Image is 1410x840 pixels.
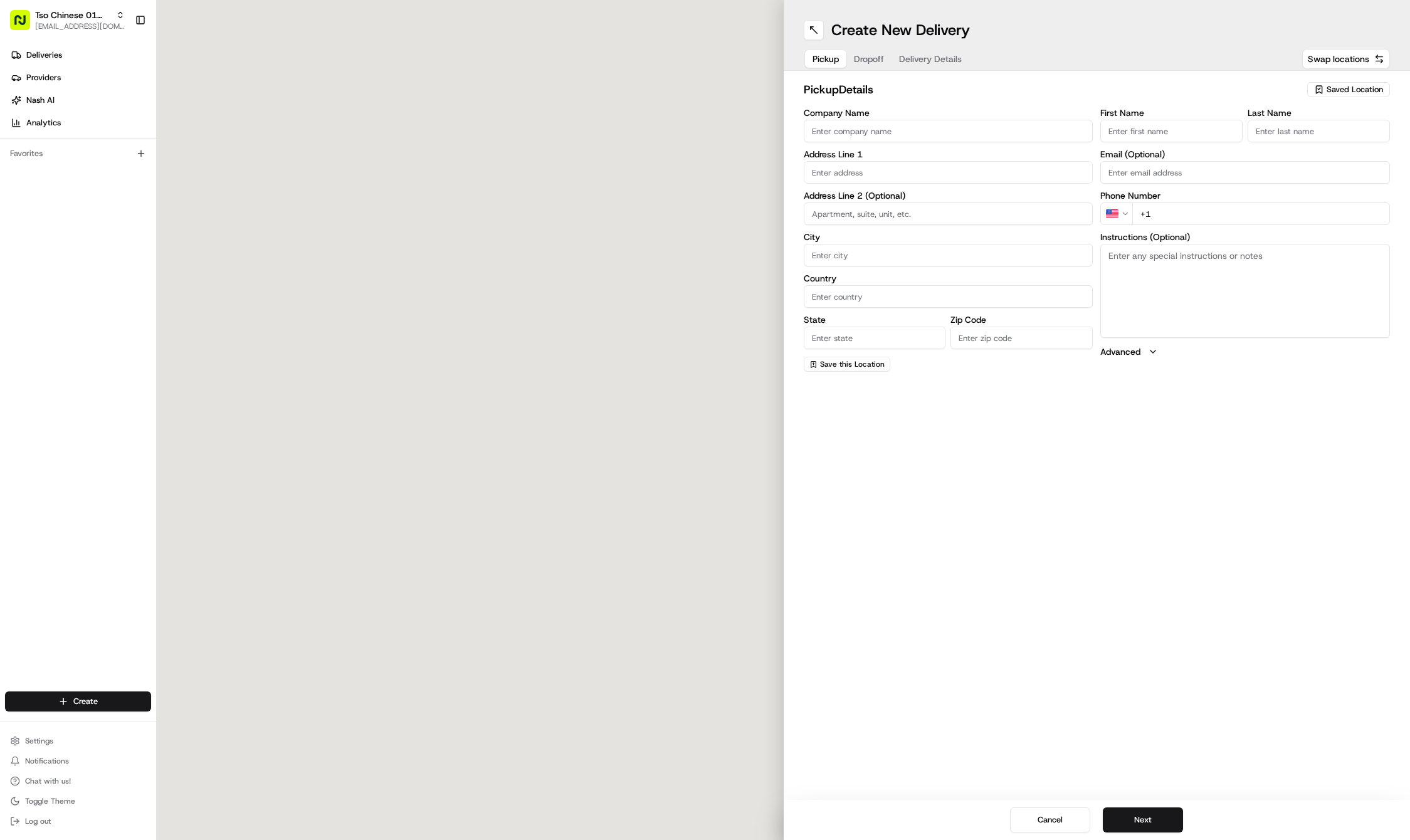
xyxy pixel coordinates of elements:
[25,796,75,806] span: Toggle Theme
[5,144,151,164] div: Favorites
[804,191,1093,200] label: Address Line 2 (Optional)
[5,45,156,65] a: Deliveries
[804,120,1093,142] input: Enter company name
[5,5,130,35] button: Tso Chinese 01 Cherrywood[EMAIL_ADDRESS][DOMAIN_NAME]
[1100,120,1243,142] input: Enter first name
[950,327,1093,349] input: Enter zip code
[5,732,151,750] button: Settings
[804,274,1093,283] label: Country
[1010,807,1090,832] button: Cancel
[1308,53,1369,65] span: Swap locations
[804,202,1093,225] input: Apartment, suite, unit, etc.
[1307,81,1390,98] button: Saved Location
[35,9,111,21] button: Tso Chinese 01 Cherrywood
[804,327,946,349] input: Enter state
[804,357,890,372] button: Save this Location
[813,53,839,65] span: Pickup
[1103,807,1183,832] button: Next
[5,752,151,770] button: Notifications
[804,244,1093,266] input: Enter city
[25,816,51,826] span: Log out
[804,315,946,324] label: State
[804,150,1093,159] label: Address Line 1
[899,53,962,65] span: Delivery Details
[804,285,1093,308] input: Enter country
[854,53,884,65] span: Dropoff
[804,161,1093,184] input: Enter address
[1248,108,1390,117] label: Last Name
[804,81,1300,98] h2: pickup Details
[950,315,1093,324] label: Zip Code
[804,233,1093,241] label: City
[820,359,885,369] span: Save this Location
[5,113,156,133] a: Analytics
[1100,108,1243,117] label: First Name
[5,812,151,830] button: Log out
[1100,345,1390,358] button: Advanced
[26,50,62,61] span: Deliveries
[35,21,125,31] button: [EMAIL_ADDRESS][DOMAIN_NAME]
[1327,84,1383,95] span: Saved Location
[26,117,61,129] span: Analytics
[5,90,156,110] a: Nash AI
[26,95,55,106] span: Nash AI
[804,108,1093,117] label: Company Name
[5,792,151,810] button: Toggle Theme
[1100,161,1390,184] input: Enter email address
[25,736,53,746] span: Settings
[25,756,69,766] span: Notifications
[5,772,151,790] button: Chat with us!
[1100,191,1390,200] label: Phone Number
[1132,202,1390,225] input: Enter phone number
[73,696,98,707] span: Create
[5,691,151,711] button: Create
[1100,233,1390,241] label: Instructions (Optional)
[1100,345,1140,358] label: Advanced
[5,68,156,88] a: Providers
[25,776,71,786] span: Chat with us!
[26,72,61,83] span: Providers
[1302,49,1390,69] button: Swap locations
[1248,120,1390,142] input: Enter last name
[1100,150,1390,159] label: Email (Optional)
[831,20,970,40] h1: Create New Delivery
